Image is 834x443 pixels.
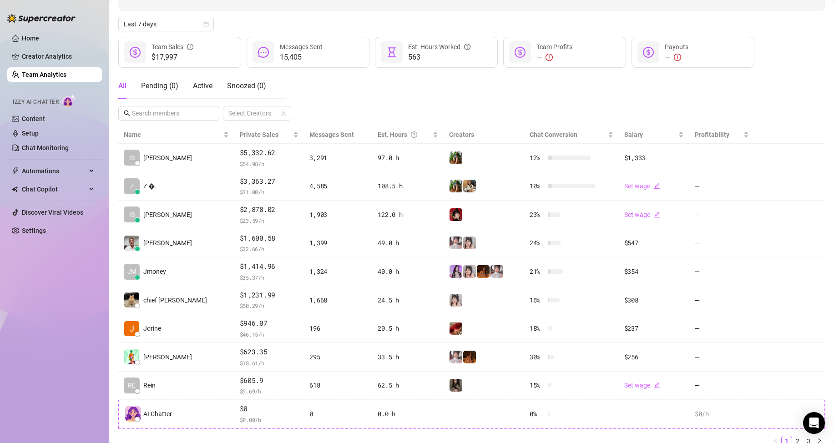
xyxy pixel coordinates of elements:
[450,208,462,221] img: Miss
[309,323,367,333] div: 196
[463,265,476,278] img: Ani
[143,181,157,191] span: Z �.
[624,295,684,305] div: $308
[240,204,299,215] span: $2,878.02
[309,210,367,220] div: 1,903
[152,52,193,63] span: $17,997
[143,153,192,163] span: [PERSON_NAME]
[689,172,754,201] td: —
[309,295,367,305] div: 1,668
[132,108,207,118] input: Search members
[309,238,367,248] div: 1,399
[124,292,139,307] img: chief keef
[22,182,86,196] span: Chat Copilot
[689,144,754,172] td: —
[62,94,76,107] img: AI Chatter
[240,358,299,367] span: $ 18.61 /h
[143,238,192,248] span: [PERSON_NAME]
[546,54,553,61] span: exclamation-circle
[450,322,462,335] img: Mich
[240,387,299,396] span: $ 9.69 /h
[240,403,299,414] span: $0
[152,42,193,52] div: Team Sales
[240,159,299,168] span: $ 54.98 /h
[624,382,660,389] a: Set wageedit
[143,295,207,305] span: chief [PERSON_NAME]
[309,352,367,362] div: 295
[240,273,299,282] span: $ 35.37 /h
[125,406,141,422] img: izzy-ai-chatter-avatar-DDCN_rTZ.svg
[124,130,222,140] span: Name
[643,47,654,58] span: dollar-circle
[22,164,86,178] span: Automations
[378,409,438,419] div: 0.0 h
[240,147,299,158] span: $5,332.62
[124,110,130,116] span: search
[803,412,825,434] div: Open Intercom Messenger
[240,375,299,386] span: $605.9
[378,153,438,163] div: 97.0 h
[536,43,572,50] span: Team Profits
[124,17,208,31] span: Last 7 days
[22,130,39,137] a: Setup
[463,351,476,363] img: PantheraX
[464,42,470,52] span: question-circle
[665,43,688,50] span: Payouts
[143,323,161,333] span: Jorine
[665,52,688,63] div: —
[411,130,417,140] span: question-circle
[654,382,660,388] span: edit
[124,349,139,364] img: Chen
[530,238,544,248] span: 24 %
[674,54,681,61] span: exclamation-circle
[624,153,684,163] div: $1,333
[309,131,354,138] span: Messages Sent
[378,181,438,191] div: 108.5 h
[530,409,544,419] span: 0 %
[258,47,269,58] span: message
[515,47,526,58] span: dollar-circle
[530,267,544,277] span: 21 %
[624,182,660,190] a: Set wageedit
[22,71,66,78] a: Team Analytics
[22,35,39,42] a: Home
[309,267,367,277] div: 1,324
[490,265,503,278] img: Rosie
[450,379,462,392] img: yeule
[378,380,438,390] div: 62.5 h
[378,130,430,140] div: Est. Hours
[530,181,544,191] span: 10 %
[240,176,299,187] span: $3,363.27
[378,295,438,305] div: 24.5 h
[386,47,397,58] span: hourglass
[450,265,462,278] img: Kisa
[530,131,577,138] span: Chat Conversion
[689,286,754,315] td: —
[444,126,524,144] th: Creators
[530,323,544,333] span: 18 %
[463,180,476,192] img: Sabrina
[141,81,178,91] div: Pending ( 0 )
[118,126,234,144] th: Name
[450,151,462,164] img: Sabrina
[450,237,462,249] img: Rosie
[695,131,729,138] span: Profitability
[130,181,134,191] span: Z
[624,211,660,218] a: Set wageedit
[129,153,135,163] span: IS
[530,295,544,305] span: 16 %
[143,210,192,220] span: [PERSON_NAME]
[240,290,299,301] span: $1,231.99
[227,81,266,90] span: Snoozed ( 0 )
[530,380,544,390] span: 15 %
[22,144,69,151] a: Chat Monitoring
[22,49,95,64] a: Creator Analytics
[240,261,299,272] span: $1,414.96
[309,153,367,163] div: 3,291
[240,244,299,253] span: $ 32.66 /h
[450,180,462,192] img: Sabrina
[530,352,544,362] span: 30 %
[695,409,749,419] div: $0 /h
[124,236,139,251] img: Kyle Wessels
[378,352,438,362] div: 33.5 h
